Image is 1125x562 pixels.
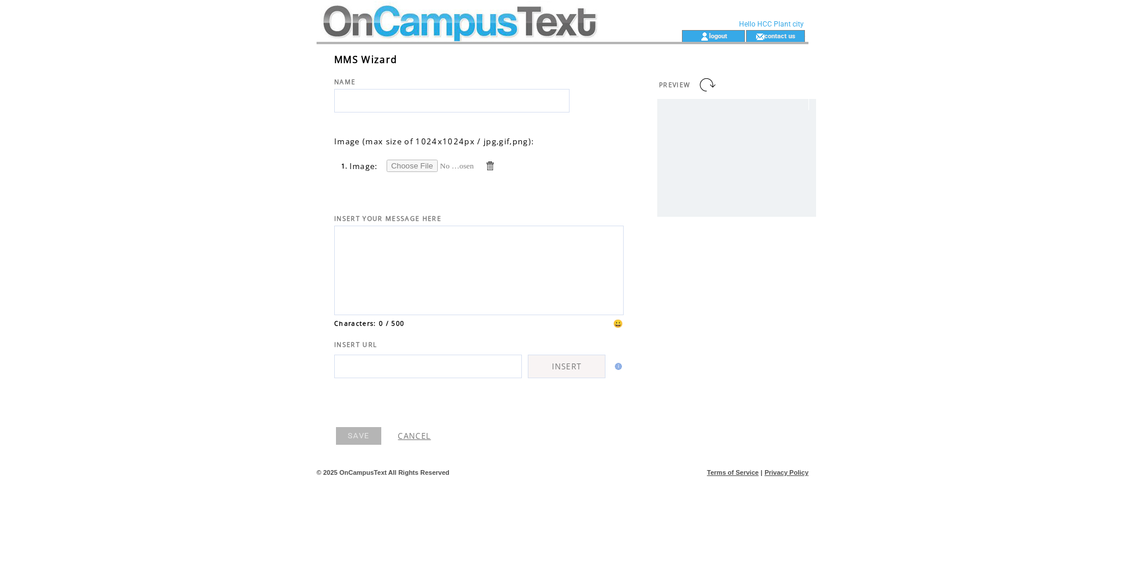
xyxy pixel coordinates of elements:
[659,81,690,89] span: PREVIEW
[611,363,622,370] img: help.gif
[334,53,397,66] span: MMS Wizard
[484,160,495,171] a: Delete this item
[334,340,377,349] span: INSERT URL
[613,318,624,329] span: 😀
[761,469,763,476] span: |
[764,32,796,39] a: contact us
[739,20,804,28] span: Hello HCC Plant city
[755,32,764,41] img: contact_us_icon.gif
[334,78,355,86] span: NAME
[709,32,727,39] a: logout
[707,469,759,476] a: Terms of Service
[334,214,441,223] span: INSERT YOUR MESSAGE HERE
[528,355,605,378] a: INSERT
[317,469,450,476] span: © 2025 OnCampusText All Rights Reserved
[350,161,378,171] span: Image:
[341,162,348,170] span: 1.
[764,469,808,476] a: Privacy Policy
[700,32,709,41] img: account_icon.gif
[336,427,381,445] a: SAVE
[334,136,534,147] span: Image (max size of 1024x1024px / jpg,gif,png):
[398,431,431,441] a: CANCEL
[334,319,404,328] span: Characters: 0 / 500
